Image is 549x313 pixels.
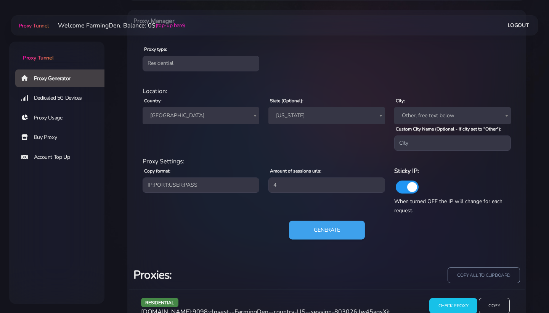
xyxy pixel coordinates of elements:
a: Proxy Tunnel [17,19,49,32]
span: United States of America [143,107,259,124]
div: Location: [138,87,515,96]
h6: Sticky IP: [394,166,511,176]
span: United States of America [147,110,255,121]
span: Minnesota [273,110,380,121]
label: City: [396,97,405,104]
span: Proxy Tunnel [19,22,49,29]
label: Copy format: [144,168,170,174]
iframe: Webchat Widget [512,276,539,303]
span: residential [141,298,178,307]
label: Proxy type: [144,46,167,53]
input: City [394,136,511,151]
span: Other, free text below [399,110,506,121]
button: Generate [289,221,365,240]
label: State (Optional): [270,97,303,104]
a: Proxy Generator [15,69,111,87]
span: Other, free text below [394,107,511,124]
label: Amount of sessions urls: [270,168,321,174]
label: Custom City Name (Optional - If city set to "Other"): [396,126,501,132]
span: When turned OFF the IP will change for each request. [394,198,502,214]
li: Welcome FarmingDen. Balance: 0$ [49,21,185,30]
label: Country: [144,97,162,104]
a: Proxy Usage [15,109,111,127]
input: copy all to clipboard [448,267,520,284]
a: Dedicated 5G Devices [15,89,111,107]
a: Buy Proxy [15,129,111,146]
span: Proxy Tunnel [23,54,53,61]
a: Account Top Up [15,148,111,166]
div: Proxy Settings: [138,157,515,166]
span: Minnesota [268,107,385,124]
a: Logout [508,18,529,32]
h3: Proxies: [133,267,322,283]
a: (top-up here) [156,21,185,29]
a: Proxy Tunnel [9,42,104,62]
